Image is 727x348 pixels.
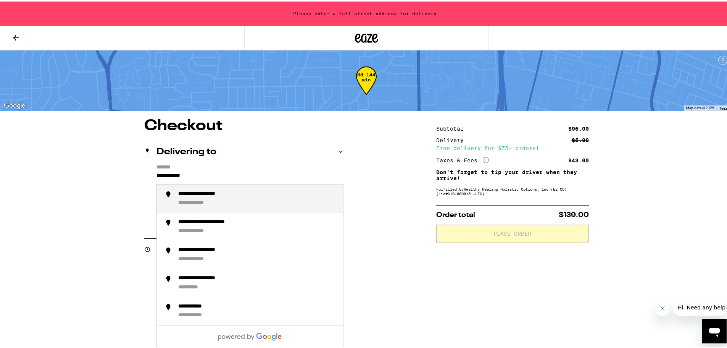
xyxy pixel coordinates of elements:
span: Place Order [493,230,531,235]
iframe: Close message [655,299,670,314]
img: Google [2,99,27,109]
div: Subtotal [436,125,469,130]
div: 68-144 min [356,71,377,99]
p: Don't forget to tip your driver when they arrive! [436,168,589,180]
iframe: Message from company [673,298,727,314]
span: $139.00 [559,210,589,217]
span: Order total [436,210,475,217]
iframe: Button to launch messaging window [702,317,727,342]
h2: Delivering to [156,146,216,155]
span: Map data ©2025 [686,104,714,108]
div: $5.00 [572,136,589,141]
div: Free delivery for $75+ orders! [436,144,589,149]
button: Place Order [436,223,589,241]
div: Delivery [436,136,469,141]
a: Open this area in Google Maps (opens a new window) [2,99,27,109]
h1: Checkout [144,117,343,132]
div: Fulfilled by Healthy Healing Holistic Options, Inc (EZ OC) (Lic# C10-0000151-LIC ) [436,185,589,194]
div: $43.00 [568,156,589,162]
div: Taxes & Fees [436,155,489,162]
span: Hi. Need any help? [5,5,55,11]
div: $96.00 [568,125,589,130]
